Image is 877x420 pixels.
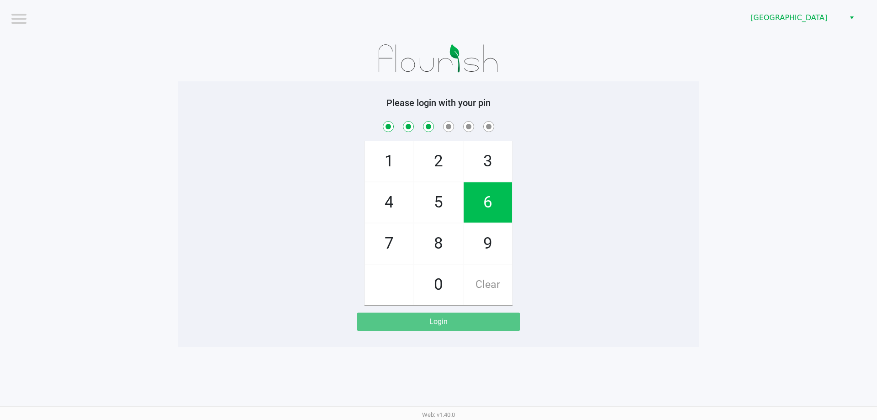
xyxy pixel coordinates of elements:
span: [GEOGRAPHIC_DATA] [750,12,840,23]
span: 7 [365,223,413,264]
span: 1 [365,141,413,181]
span: 9 [464,223,512,264]
span: Clear [464,265,512,305]
span: 3 [464,141,512,181]
span: 5 [414,182,463,223]
span: 4 [365,182,413,223]
span: 8 [414,223,463,264]
span: 2 [414,141,463,181]
span: Web: v1.40.0 [422,411,455,418]
span: 0 [414,265,463,305]
button: Select [845,10,858,26]
span: 6 [464,182,512,223]
h5: Please login with your pin [185,97,692,108]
